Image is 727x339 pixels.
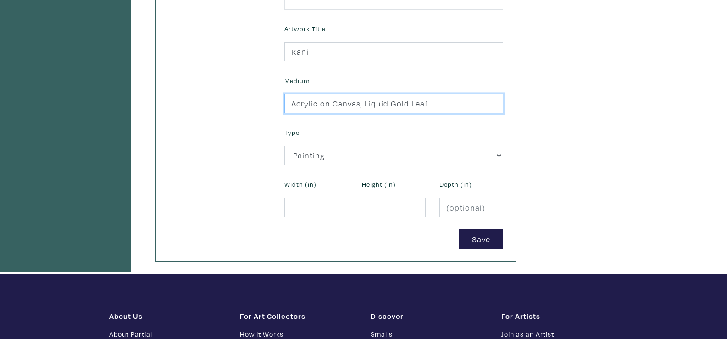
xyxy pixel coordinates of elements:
h1: For Artists [501,311,618,321]
input: (optional) [439,198,503,217]
h1: About Us [109,311,226,321]
label: Medium [284,76,310,86]
h1: Discover [371,311,488,321]
input: Ex. Acrylic on canvas, giclee on photo paper [284,94,503,114]
label: Type [284,128,300,138]
label: Height (in) [362,179,396,189]
button: Save [459,229,503,249]
h1: For Art Collectors [240,311,357,321]
label: Depth (in) [439,179,472,189]
label: Width (in) [284,179,316,189]
label: Artwork Title [284,24,326,34]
